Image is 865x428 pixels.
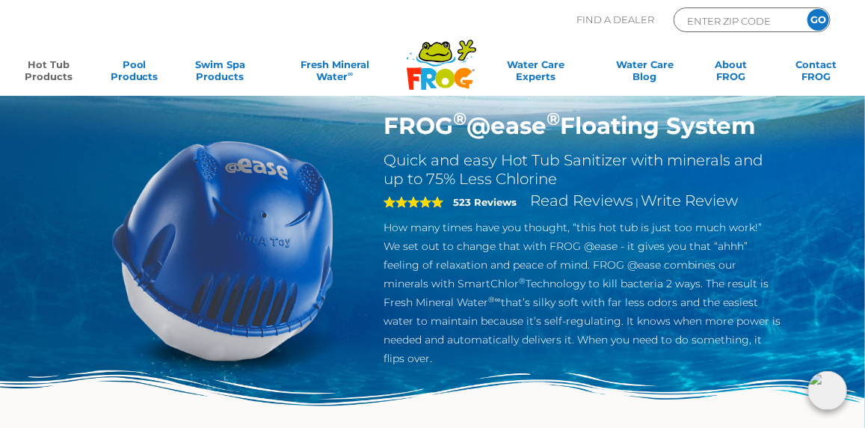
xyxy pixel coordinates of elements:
[384,111,781,140] h1: FROG @ease Floating System
[453,196,517,208] strong: 523 Reviews
[807,9,829,31] input: GO
[384,151,781,189] h2: Quick and easy Hot Tub Sanitizer with minerals and up to 75% Less Chlorine
[15,58,81,88] a: Hot TubProducts
[635,196,638,208] span: |
[384,196,443,208] span: 5
[547,108,560,129] sup: ®
[784,58,850,88] a: ContactFROG
[488,295,501,305] sup: ®∞
[101,58,167,88] a: PoolProducts
[384,218,781,368] p: How many times have you thought, “this hot tub is just too much work!” We set out to change that ...
[808,371,847,410] img: openIcon
[612,58,678,88] a: Water CareBlog
[698,58,764,88] a: AboutFROG
[187,58,253,88] a: Swim SpaProducts
[576,7,654,32] p: Find A Dealer
[348,70,353,78] sup: ∞
[519,276,526,286] sup: ®
[686,12,786,29] input: Zip Code Form
[479,58,592,88] a: Water CareExperts
[530,192,633,210] a: Read Reviews
[453,108,467,129] sup: ®
[273,58,397,88] a: Fresh MineralWater∞
[641,192,738,210] a: Write Review
[84,111,362,389] img: hot-tub-product-atease-system.png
